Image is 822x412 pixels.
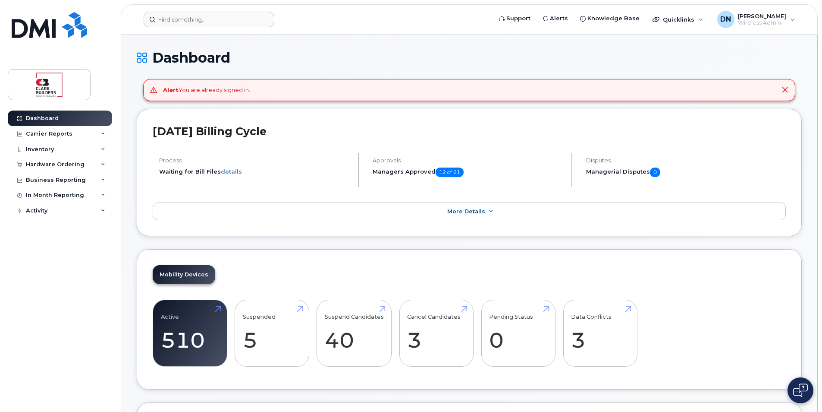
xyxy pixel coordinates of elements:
h1: Dashboard [137,50,802,65]
a: Data Conflicts 3 [571,305,629,362]
a: Suspend Candidates 40 [325,305,384,362]
h4: Approvals [373,157,564,164]
li: Waiting for Bill Files [159,168,351,176]
a: Mobility Devices [153,265,215,284]
strong: Alert [163,86,179,93]
div: You are already signed in. [163,86,250,94]
a: Active 510 [161,305,219,362]
h5: Managers Approved [373,168,564,177]
h5: Managerial Disputes [586,168,786,177]
img: Open chat [793,383,808,397]
span: 12 of 21 [436,168,464,177]
h2: [DATE] Billing Cycle [153,125,786,138]
a: Pending Status 0 [489,305,547,362]
a: details [221,168,242,175]
h4: Process [159,157,351,164]
a: Suspended 5 [243,305,301,362]
span: 0 [650,168,660,177]
a: Cancel Candidates 3 [407,305,465,362]
span: More Details [447,208,485,215]
h4: Disputes [586,157,786,164]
